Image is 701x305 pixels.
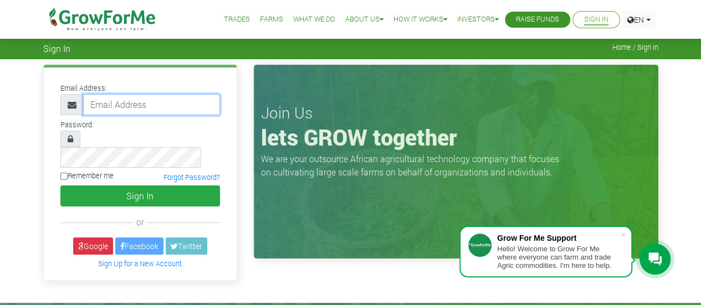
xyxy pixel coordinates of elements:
[261,104,651,122] h3: Join Us
[60,83,107,94] label: Email Address:
[584,14,608,25] a: Sign In
[612,43,658,51] span: Home / Sign In
[98,259,182,268] a: Sign Up for a New Account
[260,14,283,25] a: Farms
[224,14,250,25] a: Trades
[345,14,383,25] a: About Us
[163,173,220,182] a: Forgot Password?
[261,124,651,151] h1: lets GROW together
[622,11,656,28] a: EN
[393,14,447,25] a: How it Works
[497,234,620,242] div: Grow For Me Support
[60,173,68,180] input: Remember me
[60,170,114,181] label: Remember me
[516,14,559,25] a: Raise Funds
[60,120,94,130] label: Password:
[83,94,220,115] input: Email Address
[293,14,335,25] a: What We Do
[60,215,220,229] div: or
[73,237,113,255] a: Google
[261,152,566,179] p: We are your outsource African agricultural technology company that focuses on cultivating large s...
[43,43,70,54] span: Sign In
[457,14,499,25] a: Investors
[497,245,620,270] div: Hello! Welcome to Grow For Me where everyone can farm and trade Agric commodities. I'm here to help.
[60,185,220,206] button: Sign In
